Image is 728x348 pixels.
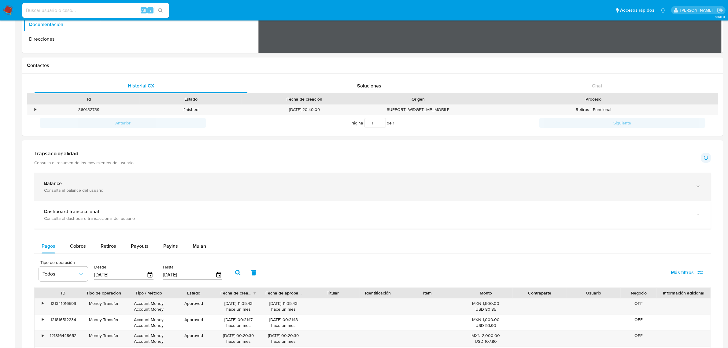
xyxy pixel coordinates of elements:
[22,6,169,14] input: Buscar usuario o caso...
[40,118,206,128] button: Anterior
[141,7,146,13] span: Alt
[660,8,666,13] a: Notificaciones
[42,96,135,102] div: Id
[24,17,100,32] button: Documentación
[242,105,367,115] div: [DATE] 20:40:09
[367,105,469,115] div: SUPPORT_WIDGET_MP_MOBILE
[715,14,725,19] span: 3.160.0
[154,6,167,15] button: search-icon
[351,118,395,128] span: Página de
[620,7,654,13] span: Accesos rápidos
[469,105,718,115] div: Retiros - Funcional
[144,96,237,102] div: Estado
[357,82,381,89] span: Soluciones
[393,120,395,126] span: 1
[539,118,705,128] button: Siguiente
[717,7,723,13] a: Salir
[150,7,151,13] span: s
[128,82,154,89] span: Historial CX
[140,105,242,115] div: finished
[38,105,140,115] div: 360132739
[680,7,715,13] p: alan.cervantesmartinez@mercadolibre.com.mx
[24,32,100,46] button: Direcciones
[35,107,36,113] div: •
[592,82,602,89] span: Chat
[246,96,363,102] div: Fecha de creación
[371,96,465,102] div: Origen
[24,46,100,61] button: Restricciones Nuevo Mundo
[473,96,714,102] div: Proceso
[27,62,718,68] h1: Contactos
